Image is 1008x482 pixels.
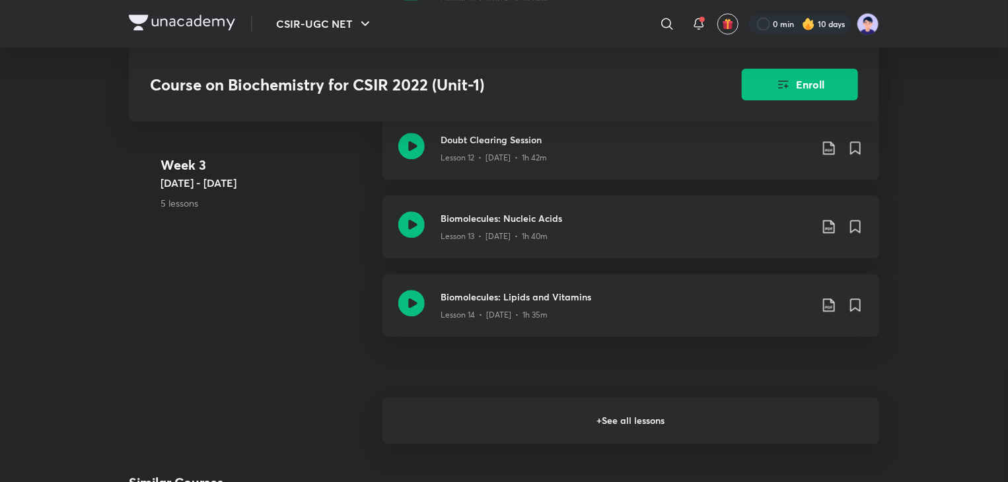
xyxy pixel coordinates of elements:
h5: [DATE] - [DATE] [161,175,372,191]
h4: Week 3 [161,155,372,175]
p: Lesson 12 • [DATE] • 1h 42m [441,152,547,164]
a: Doubt Clearing SessionLesson 12 • [DATE] • 1h 42m [382,117,879,195]
h3: Biomolecules: Nucleic Acids [441,211,810,225]
h3: Biomolecules: Lipids and Vitamins [441,290,810,304]
p: 5 lessons [161,196,372,210]
a: Biomolecules: Lipids and VitaminsLesson 14 • [DATE] • 1h 35m [382,274,879,353]
button: CSIR-UGC NET [268,11,381,37]
h6: + See all lessons [382,397,879,444]
button: avatar [717,13,738,34]
h3: Course on Biochemistry for CSIR 2022 (Unit-1) [150,75,667,94]
a: Company Logo [129,15,235,34]
img: avatar [722,18,734,30]
button: Enroll [742,69,858,100]
img: Company Logo [129,15,235,30]
p: Lesson 13 • [DATE] • 1h 40m [441,230,548,242]
img: nidhi shreya [857,13,879,35]
p: Lesson 14 • [DATE] • 1h 35m [441,309,548,321]
h3: Doubt Clearing Session [441,133,810,147]
img: streak [802,17,815,30]
a: Biomolecules: Nucleic AcidsLesson 13 • [DATE] • 1h 40m [382,195,879,274]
